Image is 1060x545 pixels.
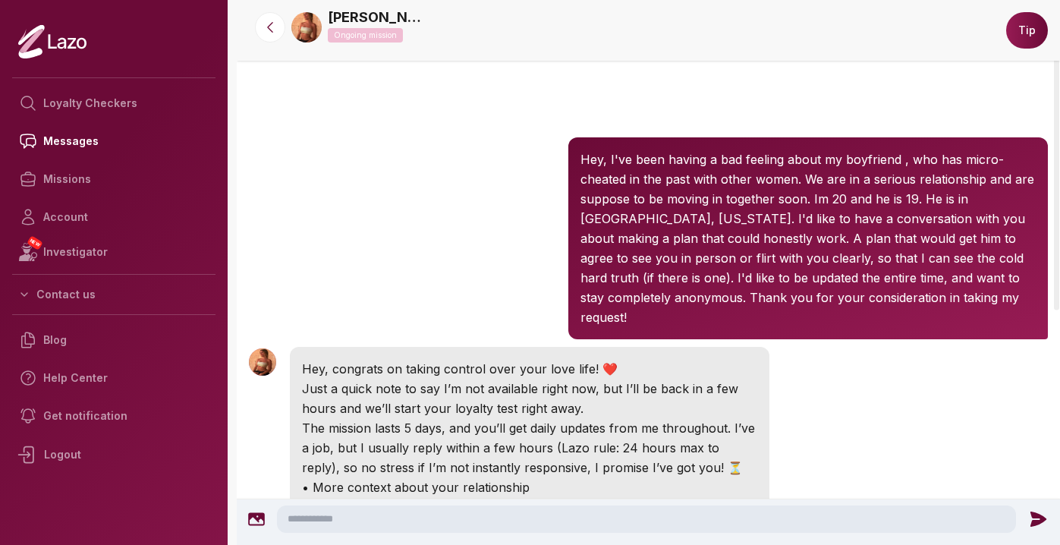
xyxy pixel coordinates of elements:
a: Loyalty Checkers [12,84,215,122]
p: Hey, I've been having a bad feeling about my boyfriend , who has micro-cheated in the past with o... [580,150,1036,327]
p: • Boundaries or expectations [302,497,757,517]
span: NEW [27,235,43,250]
button: Contact us [12,281,215,308]
a: Get notification [12,397,215,435]
div: Logout [12,435,215,474]
p: Just a quick note to say I’m not available right now, but I’ll be back in a few hours and we’ll s... [302,379,757,418]
p: The mission lasts 5 days, and you’ll get daily updates from me throughout. I’ve a job, but I usua... [302,418,757,477]
a: [PERSON_NAME] [328,7,426,28]
a: NEWInvestigator [12,236,215,268]
img: 5dd41377-3645-4864-a336-8eda7bc24f8f [291,12,322,43]
a: Help Center [12,359,215,397]
img: User avatar [249,348,276,376]
a: Missions [12,160,215,198]
p: • More context about your relationship [302,477,757,497]
button: Tip [1006,12,1048,49]
p: Ongoing mission [328,28,403,43]
a: Account [12,198,215,236]
a: Messages [12,122,215,160]
a: Blog [12,321,215,359]
p: Hey, congrats on taking control over your love life! ❤️ [302,359,757,379]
